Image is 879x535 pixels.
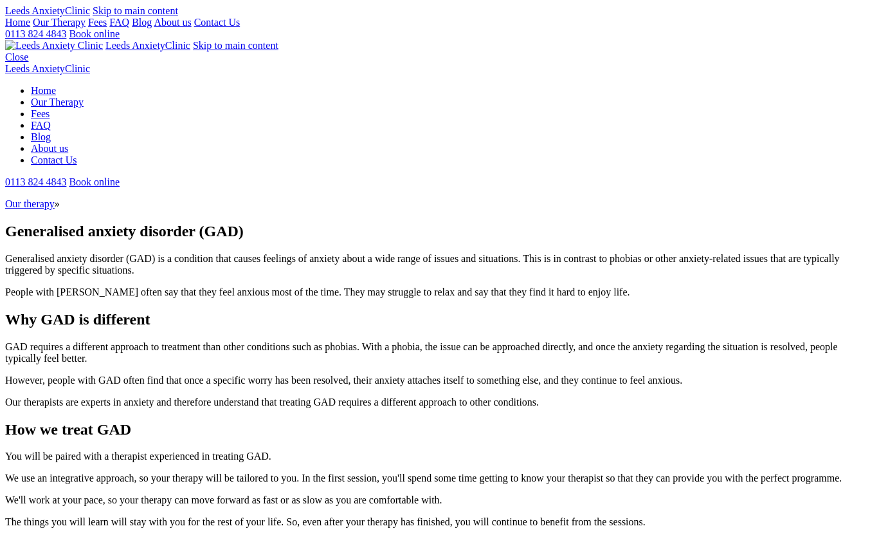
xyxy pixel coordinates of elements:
a: Our Therapy [33,17,86,28]
a: Our Therapy [31,97,84,108]
p: The things you will learn will stay with you for the rest of your life. So, even after your thera... [5,516,874,528]
a: FAQ [31,120,51,131]
a: Skip to main content [93,5,178,16]
a: Leeds AnxietyClinic [5,63,90,74]
p: Generalised anxiety disorder (GAD) is a condition that causes feelings of anxiety about a wide ra... [5,253,874,276]
p: People with [PERSON_NAME] often say that they feel anxious most of the time. They may struggle to... [5,286,874,298]
a: Book online [69,176,120,187]
a: Blog [132,17,152,28]
a: Our therapy [5,198,55,209]
a: Contact Us [194,17,240,28]
a: Close [5,52,28,62]
a: Blog [31,131,51,142]
p: GAD requires a different approach to treatment than other conditions such as phobias. With a phob... [5,341,874,364]
p: We'll work at your pace, so your therapy can move forward as fast or as slow as you are comfortab... [5,494,874,506]
a: FAQ [109,17,129,28]
a: Home [31,85,56,96]
p: We use an integrative approach, so your therapy will be tailored to you. In the first session, yo... [5,473,874,484]
a: 0113 824 4843 [5,28,66,39]
p: However, people with GAD often find that once a specific worry has been resolved, their anxiety a... [5,375,874,386]
h1: Generalised anxiety disorder (GAD) [5,223,874,240]
a: Book online [69,28,120,39]
a: About us [154,17,191,28]
span: Leeds Anxiety [5,63,65,74]
a: Fees [88,17,107,28]
a: Leeds AnxietyClinic [105,40,190,51]
a: Skip to main content [193,40,278,51]
p: You will be paired with a therapist experienced in treating GAD. [5,451,874,462]
h2: How we treat GAD [5,421,874,438]
span: Leeds Anxiety [105,40,165,51]
a: Home [5,17,30,28]
p: » [5,198,874,210]
h2: Why GAD is different [5,311,874,328]
a: Leeds AnxietyClinic [5,5,90,16]
p: Our therapists are experts in anxiety and therefore understand that treating GAD requires a diffe... [5,397,874,408]
a: 0113 824 4843 [5,176,66,187]
img: Leeds Anxiety Clinic [5,40,103,52]
a: Contact Us [31,155,77,165]
a: Fees [31,108,50,119]
span: Leeds Anxiety [5,5,65,16]
a: About us [31,143,68,154]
